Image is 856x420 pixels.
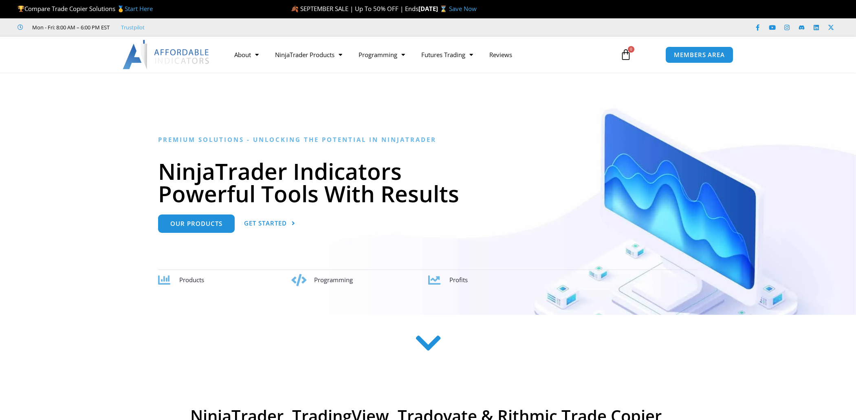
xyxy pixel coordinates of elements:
[314,276,353,284] span: Programming
[158,160,698,205] h1: NinjaTrader Indicators Powerful Tools With Results
[350,45,413,64] a: Programming
[244,214,295,233] a: Get Started
[267,45,350,64] a: NinjaTrader Products
[123,40,210,69] img: LogoAI | Affordable Indicators – NinjaTrader
[413,45,481,64] a: Futures Trading
[18,4,153,13] span: Compare Trade Copier Solutions 🥇
[158,214,235,233] a: Our Products
[226,45,611,64] nav: Menu
[449,4,477,13] a: Save Now
[418,4,449,13] strong: [DATE] ⌛
[125,4,153,13] a: Start Here
[30,22,110,32] span: Mon - Fri: 8:00 AM – 6:00 PM EST
[121,22,145,32] a: Trustpilot
[665,46,733,63] a: MEMBERS AREA
[674,52,725,58] span: MEMBERS AREA
[226,45,267,64] a: About
[170,221,222,227] span: Our Products
[244,220,287,226] span: Get Started
[179,276,204,284] span: Products
[158,136,698,144] h6: Premium Solutions - Unlocking the Potential in NinjaTrader
[291,4,418,13] span: 🍂 SEPTEMBER SALE | Up To 50% OFF | Ends
[18,6,24,12] img: 🏆
[481,45,520,64] a: Reviews
[608,43,644,66] a: 0
[449,276,468,284] span: Profits
[628,46,634,53] span: 0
